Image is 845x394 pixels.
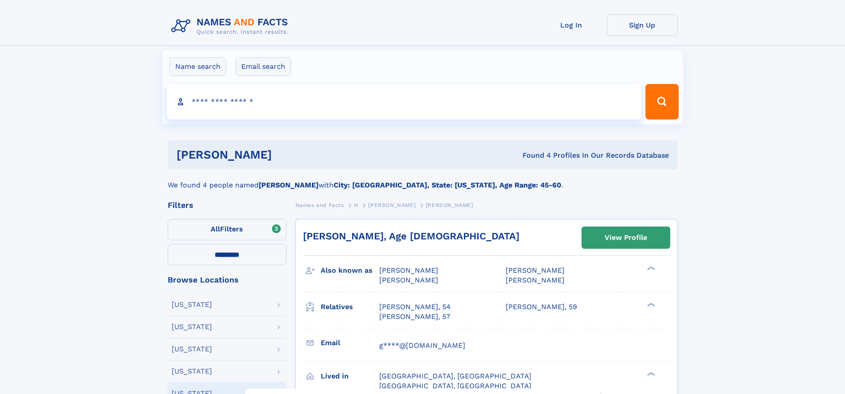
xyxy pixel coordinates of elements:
[334,181,561,189] b: City: [GEOGRAPHIC_DATA], State: [US_STATE], Age Range: 45-60
[645,266,656,271] div: ❯
[321,369,379,384] h3: Lived in
[379,302,451,312] a: [PERSON_NAME], 54
[506,302,577,312] a: [PERSON_NAME], 59
[168,219,287,240] label: Filters
[211,225,220,233] span: All
[536,14,607,36] a: Log In
[645,84,678,119] button: Search Button
[168,169,678,191] div: We found 4 people named with .
[168,276,287,284] div: Browse Locations
[379,276,438,284] span: [PERSON_NAME]
[168,201,287,209] div: Filters
[426,202,473,208] span: [PERSON_NAME]
[259,181,318,189] b: [PERSON_NAME]
[379,266,438,275] span: [PERSON_NAME]
[354,199,358,211] a: H
[506,276,565,284] span: [PERSON_NAME]
[368,202,416,208] span: [PERSON_NAME]
[645,371,656,377] div: ❯
[172,323,212,330] div: [US_STATE]
[169,57,226,76] label: Name search
[236,57,291,76] label: Email search
[379,312,450,322] a: [PERSON_NAME], 57
[605,227,647,248] div: View Profile
[303,231,519,242] a: [PERSON_NAME], Age [DEMOGRAPHIC_DATA]
[177,149,397,160] h1: [PERSON_NAME]
[354,202,358,208] span: H
[172,301,212,308] div: [US_STATE]
[506,266,565,275] span: [PERSON_NAME]
[321,335,379,350] h3: Email
[321,299,379,314] h3: Relatives
[168,14,295,38] img: Logo Names and Facts
[172,368,212,375] div: [US_STATE]
[295,199,344,211] a: Names and Facts
[172,346,212,353] div: [US_STATE]
[607,14,678,36] a: Sign Up
[379,372,531,380] span: [GEOGRAPHIC_DATA], [GEOGRAPHIC_DATA]
[167,84,642,119] input: search input
[582,227,670,248] a: View Profile
[379,382,531,390] span: [GEOGRAPHIC_DATA], [GEOGRAPHIC_DATA]
[645,302,656,307] div: ❯
[321,263,379,278] h3: Also known as
[368,199,416,211] a: [PERSON_NAME]
[397,151,669,160] div: Found 4 Profiles In Our Records Database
